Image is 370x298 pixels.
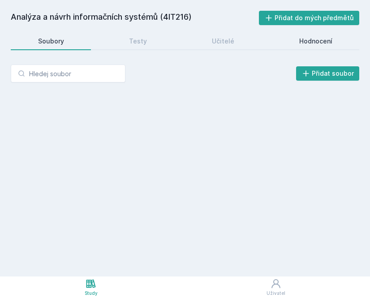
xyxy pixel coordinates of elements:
h2: Analýza a návrh informačních systémů (4IT216) [11,11,259,25]
div: Učitelé [212,37,234,46]
button: Přidat do mých předmětů [259,11,360,25]
input: Hledej soubor [11,65,125,82]
a: Testy [102,32,174,50]
div: Testy [129,37,147,46]
div: Soubory [38,37,64,46]
div: Hodnocení [299,37,332,46]
button: Přidat soubor [296,66,360,81]
a: Učitelé [185,32,261,50]
a: Soubory [11,32,91,50]
a: Hodnocení [272,32,359,50]
div: Uživatel [267,290,285,297]
div: Study [85,290,98,297]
